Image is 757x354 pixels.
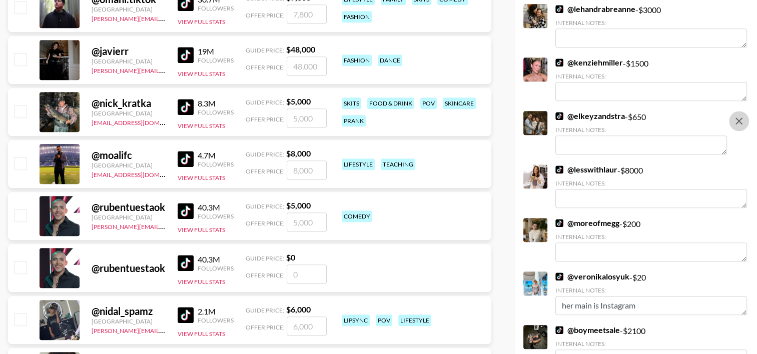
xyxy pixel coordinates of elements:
div: Followers [198,316,234,324]
div: Internal Notes: [555,233,747,240]
div: skits [342,97,361,109]
span: Offer Price: [246,323,285,331]
div: @ rubentuestaok [92,262,166,274]
img: TikTok [555,112,563,120]
div: Followers [198,108,234,116]
a: [PERSON_NAME][EMAIL_ADDRESS][DOMAIN_NAME] [92,221,240,230]
img: TikTok [555,326,563,334]
img: TikTok [178,307,194,323]
div: Followers [198,160,234,168]
input: 48,000 [287,56,327,75]
a: @boymeetsale [555,325,620,335]
div: prank [342,115,366,126]
button: remove [729,111,749,131]
a: @lehandrabreanne [555,4,635,14]
input: 7,800 [287,4,327,23]
span: Offer Price: [246,11,285,19]
span: Guide Price: [246,306,284,314]
div: [GEOGRAPHIC_DATA] [92,109,166,117]
div: lipsync [342,314,370,326]
div: dance [378,54,402,66]
span: Offer Price: [246,271,285,279]
div: Followers [198,212,234,220]
a: @kenziehmiller [555,57,623,67]
div: lifestyle [342,158,375,170]
a: [PERSON_NAME][EMAIL_ADDRESS][DOMAIN_NAME] [92,325,240,334]
img: TikTok [555,219,563,227]
button: View Full Stats [178,18,225,25]
input: 6,000 [287,316,327,335]
div: [GEOGRAPHIC_DATA] [92,5,166,13]
div: teaching [381,158,415,170]
div: [GEOGRAPHIC_DATA] [92,57,166,65]
div: Followers [198,4,234,12]
textarea: her main is Instagram [555,296,747,315]
button: View Full Stats [178,330,225,337]
div: @ nick_kratka [92,97,166,109]
a: [EMAIL_ADDRESS][DOMAIN_NAME] [92,117,192,126]
strong: $ 48,000 [286,44,315,54]
input: 8,000 [287,160,327,179]
div: Internal Notes: [555,340,747,347]
img: TikTok [178,151,194,167]
div: 19M [198,46,234,56]
div: Internal Notes: [555,19,747,26]
a: @elkeyzandstra [555,111,625,121]
div: @ moalifc [92,149,166,161]
input: 5,000 [287,212,327,231]
div: 40.3M [198,202,234,212]
div: - $ 200 [555,218,747,261]
div: 40.3M [198,254,234,264]
div: @ rubentuestaok [92,201,166,213]
div: 8.3M [198,98,234,108]
div: fashion [342,11,372,22]
strong: $ 5,000 [286,96,311,106]
input: 5,000 [287,108,327,127]
a: @veronikalosyuk [555,271,629,281]
img: TikTok [555,272,563,280]
img: TikTok [178,47,194,63]
span: Offer Price: [246,167,285,175]
div: 2.1M [198,306,234,316]
div: pov [420,97,437,109]
button: View Full Stats [178,122,225,129]
strong: $ 0 [286,252,295,262]
a: @lesswithlaur [555,164,617,174]
div: [GEOGRAPHIC_DATA] [92,213,166,221]
div: Internal Notes: [555,72,747,80]
span: Offer Price: [246,63,285,71]
div: [GEOGRAPHIC_DATA] [92,161,166,169]
span: Guide Price: [246,254,284,262]
a: [PERSON_NAME][EMAIL_ADDRESS][DOMAIN_NAME] [92,13,240,22]
div: Internal Notes: [555,126,727,133]
span: Guide Price: [246,98,284,106]
strong: $ 5,000 [286,200,311,210]
input: 0 [287,264,327,283]
span: Offer Price: [246,115,285,123]
div: [GEOGRAPHIC_DATA] [92,317,166,325]
a: [EMAIL_ADDRESS][DOMAIN_NAME] [92,169,192,178]
strong: $ 8,000 [286,148,311,158]
div: - $ 8000 [555,164,747,208]
button: View Full Stats [178,226,225,233]
button: View Full Stats [178,174,225,181]
img: TikTok [178,99,194,115]
img: TikTok [555,165,563,173]
span: Guide Price: [246,150,284,158]
div: food & drink [367,97,414,109]
div: 4.7M [198,150,234,160]
img: TikTok [555,58,563,66]
div: - $ 650 [555,111,727,154]
div: fashion [342,54,372,66]
div: pov [376,314,392,326]
div: comedy [342,210,372,222]
strong: $ 6,000 [286,304,311,314]
div: skincare [443,97,476,109]
a: [PERSON_NAME][EMAIL_ADDRESS][DOMAIN_NAME] [92,65,240,74]
div: - $ 20 [555,271,747,315]
div: Followers [198,56,234,64]
button: View Full Stats [178,70,225,77]
button: View Full Stats [178,278,225,285]
img: TikTok [178,255,194,271]
div: Internal Notes: [555,286,747,294]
